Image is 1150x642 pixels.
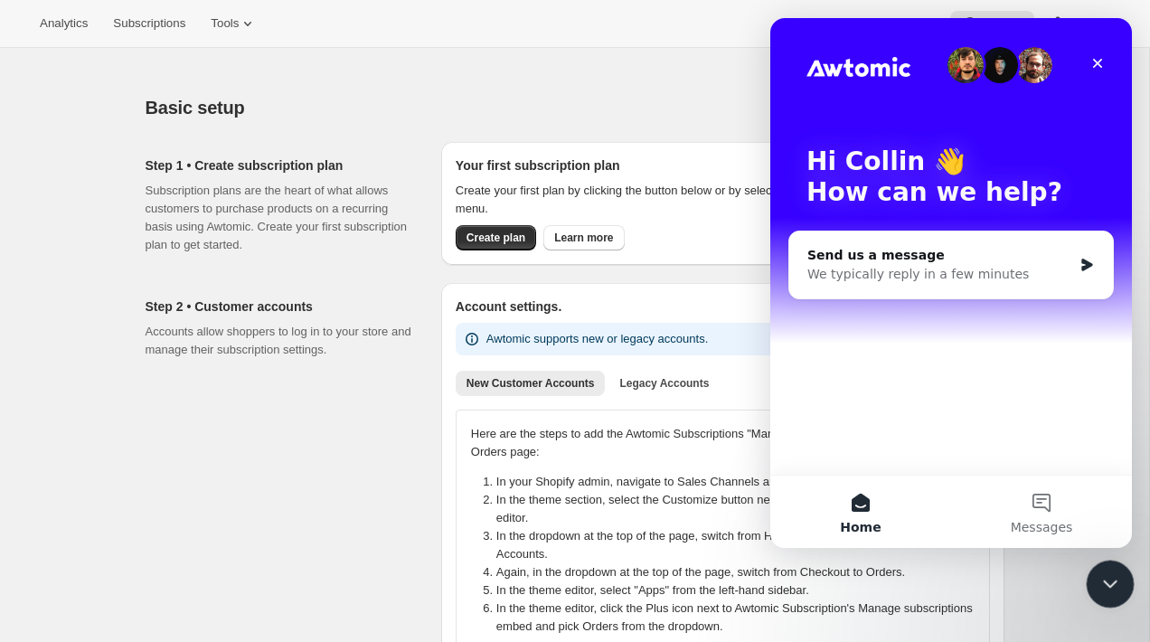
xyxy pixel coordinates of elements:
li: In the theme editor, click the Plus icon next to Awtomic Subscription's Manage subscriptions embe... [496,600,985,636]
span: Settings [1067,16,1110,31]
span: Basic setup [146,98,245,118]
iframe: Intercom live chat [770,18,1132,548]
iframe: Intercom live chat [1087,561,1135,609]
button: Help [950,11,1034,36]
button: Subscriptions [102,11,196,36]
p: Here are the steps to add the Awtomic Subscriptions "Manage subscriptions" embed to your Orders p... [471,425,975,461]
p: Awtomic supports new or legacy accounts. [486,330,708,348]
p: Accounts allow shoppers to log in to your store and manage their subscription settings. [146,323,412,359]
p: Create your first plan by clicking the button below or by selecting 'Subscription Plan' in the 'T... [456,182,990,218]
span: Legacy Accounts [619,376,709,391]
span: Analytics [40,16,88,31]
button: Settings [1038,11,1121,36]
h2: Account settings. [456,297,990,316]
span: New Customer Accounts [467,376,595,391]
h2: Step 2 • Customer accounts [146,297,412,316]
span: Create plan [467,231,525,245]
span: Subscriptions [113,16,185,31]
a: Learn more [543,225,624,250]
button: Analytics [29,11,99,36]
button: Create plan [456,225,536,250]
p: Subscription plans are the heart of what allows customers to purchase products on a recurring bas... [146,182,412,254]
li: In the dropdown at the top of the page, switch from Home Page to Checkout and Customer Accounts. [496,527,985,563]
span: Tools [211,16,239,31]
li: In your Shopify admin, navigate to Sales Channels and click on Online Store. [496,473,985,491]
li: In the theme editor, select "Apps" from the left-hand sidebar. [496,581,985,600]
button: Tools [200,11,268,36]
span: Learn more [554,231,613,245]
li: Again, in the dropdown at the top of the page, switch from Checkout to Orders. [496,563,985,581]
h2: Step 1 • Create subscription plan [146,156,412,175]
button: New Customer Accounts [456,371,606,396]
span: Help [979,16,1005,31]
li: In the theme section, select the Customize button next to your live theme to open the theme editor. [496,491,985,527]
h2: Your first subscription plan [456,156,990,175]
button: Legacy Accounts [608,371,720,396]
